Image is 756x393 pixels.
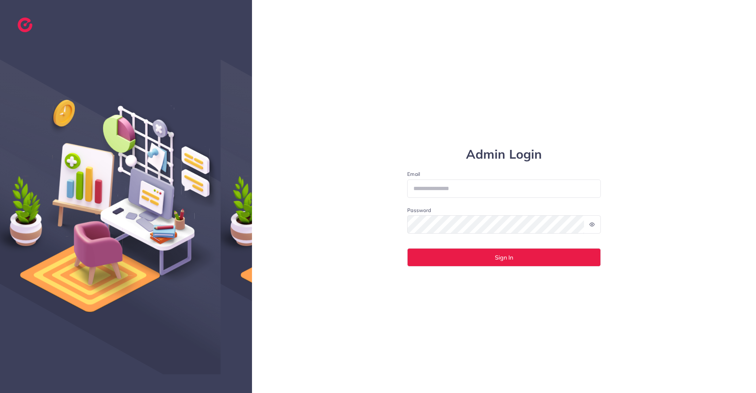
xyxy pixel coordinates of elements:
[407,248,601,267] button: Sign In
[495,254,513,260] span: Sign In
[407,170,601,178] label: Email
[407,207,431,214] label: Password
[18,18,33,32] img: logo
[407,147,601,162] h1: Admin Login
